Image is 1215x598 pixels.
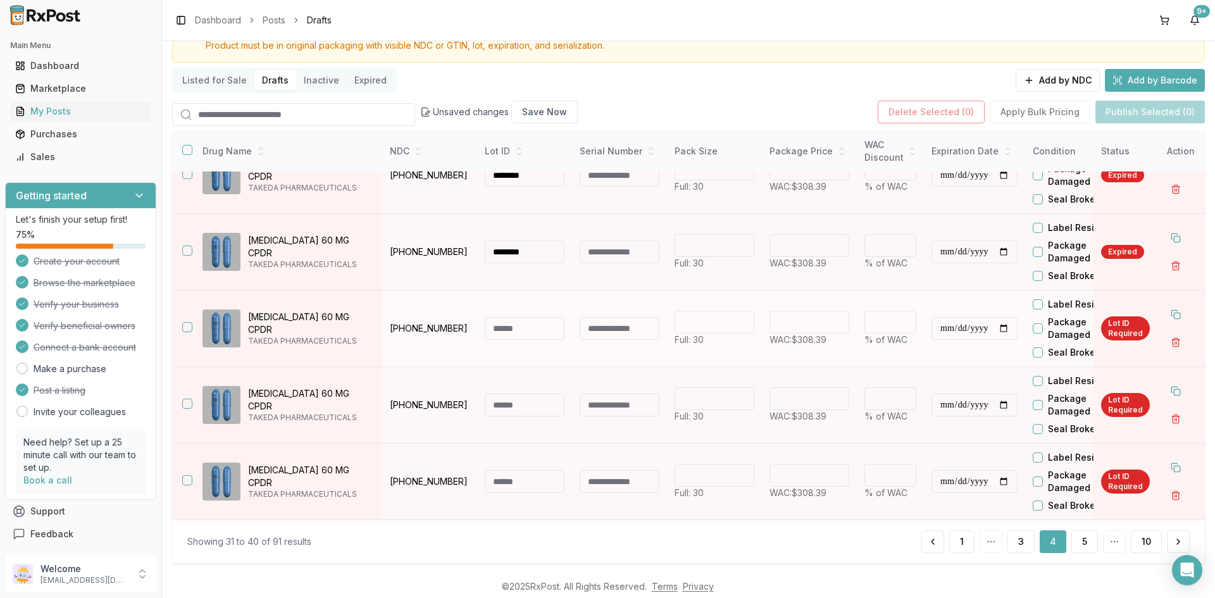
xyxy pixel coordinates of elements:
[10,40,151,51] h2: Main Menu
[202,386,240,424] img: Dexilant 60 MG CPDR
[420,101,578,123] div: Unsaved changes
[5,147,156,167] button: Sales
[1101,470,1150,494] div: Lot ID Required
[1093,131,1157,172] th: Status
[15,59,146,72] div: Dashboard
[23,436,138,474] p: Need help? Set up a 25 minute call with our team to set up.
[675,487,704,498] span: Full: 30
[675,411,704,421] span: Full: 30
[675,181,704,192] span: Full: 30
[769,334,826,345] span: WAC: $308.39
[34,298,119,311] span: Verify your business
[5,5,86,25] img: RxPost Logo
[15,105,146,118] div: My Posts
[195,14,332,27] nav: breadcrumb
[248,336,372,346] p: TAKEDA PHARMACEUTICALS
[1048,163,1120,188] label: Package Damaged
[1048,221,1111,234] label: Label Residue
[1040,530,1066,553] button: 4
[1164,227,1187,249] button: Duplicate
[307,14,332,27] span: Drafts
[10,100,151,123] a: My Posts
[1025,131,1120,172] th: Condition
[1048,375,1111,387] label: Label Residue
[10,123,151,146] a: Purchases
[248,234,372,259] p: [MEDICAL_DATA] 60 MG CPDR
[206,39,1194,52] div: Product must be in original packaging with visible NDC or GTIN, lot, expiration, and serialization.
[390,246,470,258] p: [PHONE_NUMBER]
[40,575,128,585] p: [EMAIL_ADDRESS][DOMAIN_NAME]
[1048,346,1101,359] label: Seal Broken
[949,530,975,553] button: 1
[5,78,156,99] button: Marketplace
[1048,499,1101,512] label: Seal Broken
[1164,456,1187,479] button: Duplicate
[16,213,146,226] p: Let's finish your setup first!
[1131,530,1162,553] button: 10
[1101,168,1144,182] div: Expired
[864,139,916,164] div: WAC Discount
[1193,5,1210,18] div: 9+
[202,309,240,347] img: Dexilant 60 MG CPDR
[248,387,372,413] p: [MEDICAL_DATA] 60 MG CPDR
[1048,451,1111,464] label: Label Residue
[652,581,678,592] a: Terms
[1007,530,1035,553] button: 3
[5,101,156,121] button: My Posts
[5,124,156,144] button: Purchases
[769,181,826,192] span: WAC: $308.39
[34,277,135,289] span: Browse the marketplace
[580,145,659,158] div: Serial Number
[16,228,35,241] span: 75 %
[13,564,33,584] img: User avatar
[23,475,72,485] a: Book a call
[16,188,87,203] h3: Getting started
[5,56,156,76] button: Dashboard
[1157,131,1205,172] th: Action
[1048,392,1120,418] label: Package Damaged
[347,70,394,90] button: Expired
[769,145,849,158] div: Package Price
[511,101,578,123] button: Save Now
[34,341,136,354] span: Connect a bank account
[864,487,907,498] span: % of WAC
[34,255,120,268] span: Create your account
[864,181,907,192] span: % of WAC
[248,311,372,336] p: [MEDICAL_DATA] 60 MG CPDR
[10,54,151,77] a: Dashboard
[1164,254,1187,277] button: Delete
[1164,303,1187,326] button: Duplicate
[1164,331,1187,354] button: Delete
[202,156,240,194] img: Dexilant 60 MG CPDR
[1048,469,1120,494] label: Package Damaged
[1185,10,1205,30] button: 9+
[254,70,296,90] button: Drafts
[34,320,135,332] span: Verify beneficial owners
[187,535,311,548] div: Showing 31 to 40 of 91 results
[675,334,704,345] span: Full: 30
[15,151,146,163] div: Sales
[1101,245,1144,259] div: Expired
[390,322,470,335] p: [PHONE_NUMBER]
[390,145,470,158] div: NDC
[195,14,241,27] a: Dashboard
[34,406,126,418] a: Invite your colleagues
[10,77,151,100] a: Marketplace
[1048,270,1101,282] label: Seal Broken
[1164,484,1187,507] button: Delete
[1164,408,1187,430] button: Delete
[390,169,470,182] p: [PHONE_NUMBER]
[864,258,907,268] span: % of WAC
[485,145,564,158] div: Lot ID
[675,258,704,268] span: Full: 30
[34,384,85,397] span: Post a listing
[1048,316,1120,341] label: Package Damaged
[390,475,470,488] p: [PHONE_NUMBER]
[1172,555,1202,585] div: Open Intercom Messenger
[175,70,254,90] button: Listed for Sale
[769,411,826,421] span: WAC: $308.39
[1101,316,1150,340] div: Lot ID Required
